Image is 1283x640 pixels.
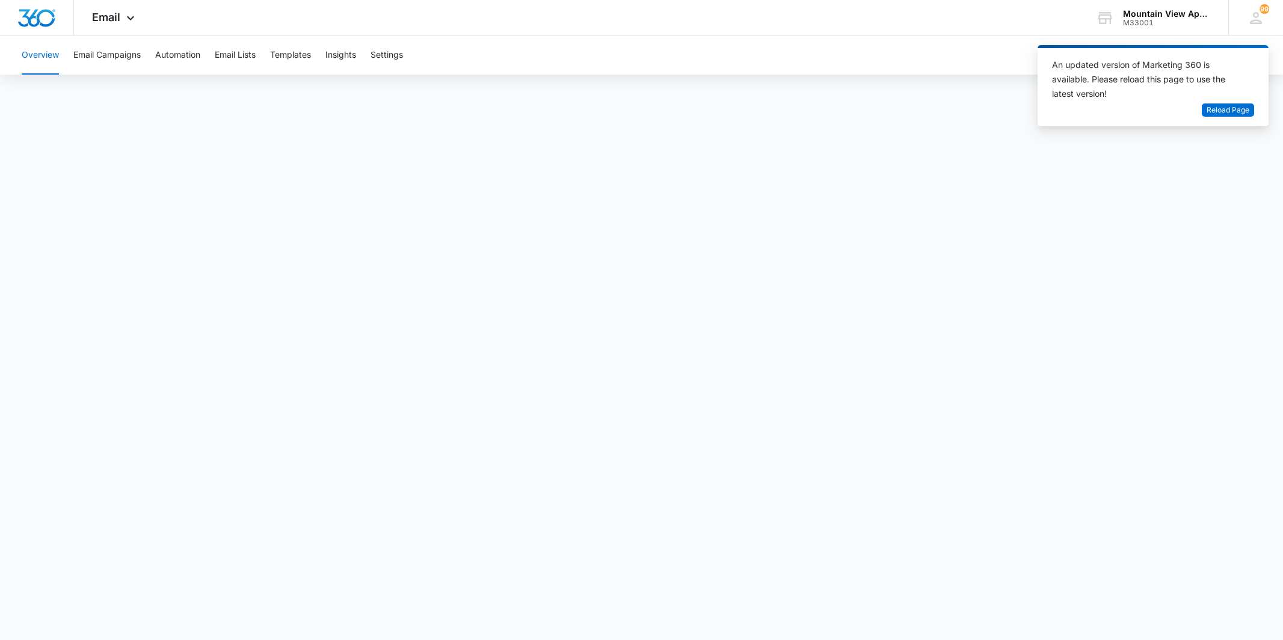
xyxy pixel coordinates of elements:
button: Email Lists [215,36,256,75]
button: Settings [371,36,403,75]
div: account name [1123,9,1211,19]
div: notifications count [1260,4,1269,14]
button: Reload Page [1202,103,1254,117]
span: 99 [1260,4,1269,14]
button: Templates [270,36,311,75]
div: account id [1123,19,1211,27]
span: Reload Page [1207,105,1249,116]
button: Insights [325,36,356,75]
span: Email [92,11,120,23]
button: Overview [22,36,59,75]
button: Automation [155,36,200,75]
button: Email Campaigns [73,36,141,75]
div: An updated version of Marketing 360 is available. Please reload this page to use the latest version! [1052,58,1240,101]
